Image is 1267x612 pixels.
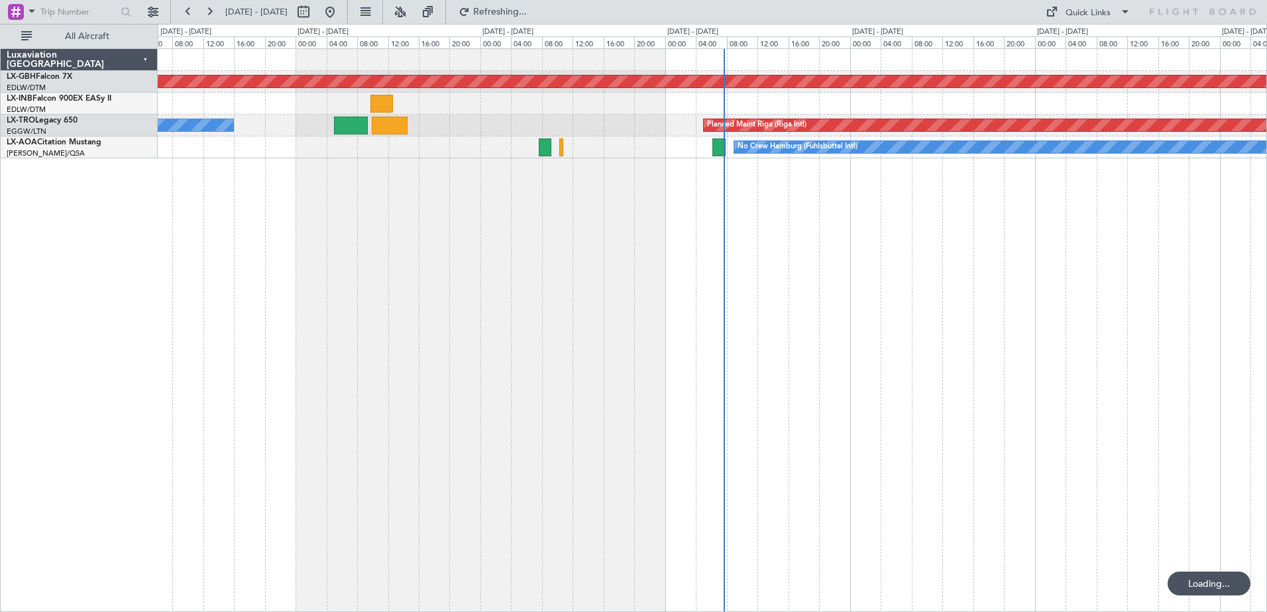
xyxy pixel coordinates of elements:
div: 00:00 [850,36,881,48]
div: 04:00 [881,36,911,48]
a: LX-AOACitation Mustang [7,138,101,146]
div: 12:00 [757,36,788,48]
div: 00:00 [296,36,326,48]
span: LX-TRO [7,117,35,125]
a: LX-TROLegacy 650 [7,117,78,125]
input: Trip Number [40,2,117,22]
div: 00:00 [1220,36,1250,48]
div: 20:00 [634,36,665,48]
span: LX-AOA [7,138,37,146]
div: 12:00 [203,36,234,48]
div: [DATE] - [DATE] [667,26,718,38]
button: All Aircraft [15,26,144,47]
a: [PERSON_NAME]/QSA [7,148,85,158]
div: 04:00 [1066,36,1096,48]
div: No Crew Hamburg (Fuhlsbuttel Intl) [738,137,857,157]
div: 16:00 [973,36,1004,48]
div: 16:00 [234,36,264,48]
div: 12:00 [942,36,973,48]
div: 20:00 [449,36,480,48]
div: [DATE] - [DATE] [482,26,533,38]
button: Refreshing... [453,1,532,23]
div: 08:00 [912,36,942,48]
div: 04:00 [511,36,541,48]
span: LX-GBH [7,73,36,81]
a: EGGW/LTN [7,127,46,136]
div: 20:00 [819,36,850,48]
div: 08:00 [172,36,203,48]
div: 00:00 [665,36,696,48]
div: 16:00 [1158,36,1189,48]
div: 08:00 [727,36,757,48]
div: Planned Maint Riga (Riga Intl) [707,115,806,135]
div: [DATE] - [DATE] [852,26,903,38]
div: 12:00 [388,36,419,48]
div: 20:00 [1004,36,1034,48]
span: Refreshing... [472,7,528,17]
div: 00:00 [480,36,511,48]
div: 08:00 [1097,36,1127,48]
div: [DATE] - [DATE] [160,26,211,38]
div: 16:00 [604,36,634,48]
a: LX-GBHFalcon 7X [7,73,72,81]
div: 12:00 [573,36,603,48]
span: LX-INB [7,95,32,103]
a: EDLW/DTM [7,83,46,93]
div: 20:00 [1189,36,1219,48]
a: EDLW/DTM [7,105,46,115]
div: 04:00 [696,36,726,48]
button: Quick Links [1039,1,1137,23]
div: 20:00 [265,36,296,48]
div: [DATE] - [DATE] [1037,26,1088,38]
div: Quick Links [1066,7,1111,20]
div: Loading... [1168,572,1250,595]
div: 00:00 [1035,36,1066,48]
div: 12:00 [1127,36,1158,48]
div: 16:00 [419,36,449,48]
div: [DATE] - [DATE] [298,26,349,38]
div: 08:00 [542,36,573,48]
span: All Aircraft [34,32,140,41]
div: 16:00 [789,36,819,48]
a: LX-INBFalcon 900EX EASy II [7,95,111,103]
span: [DATE] - [DATE] [225,6,288,18]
